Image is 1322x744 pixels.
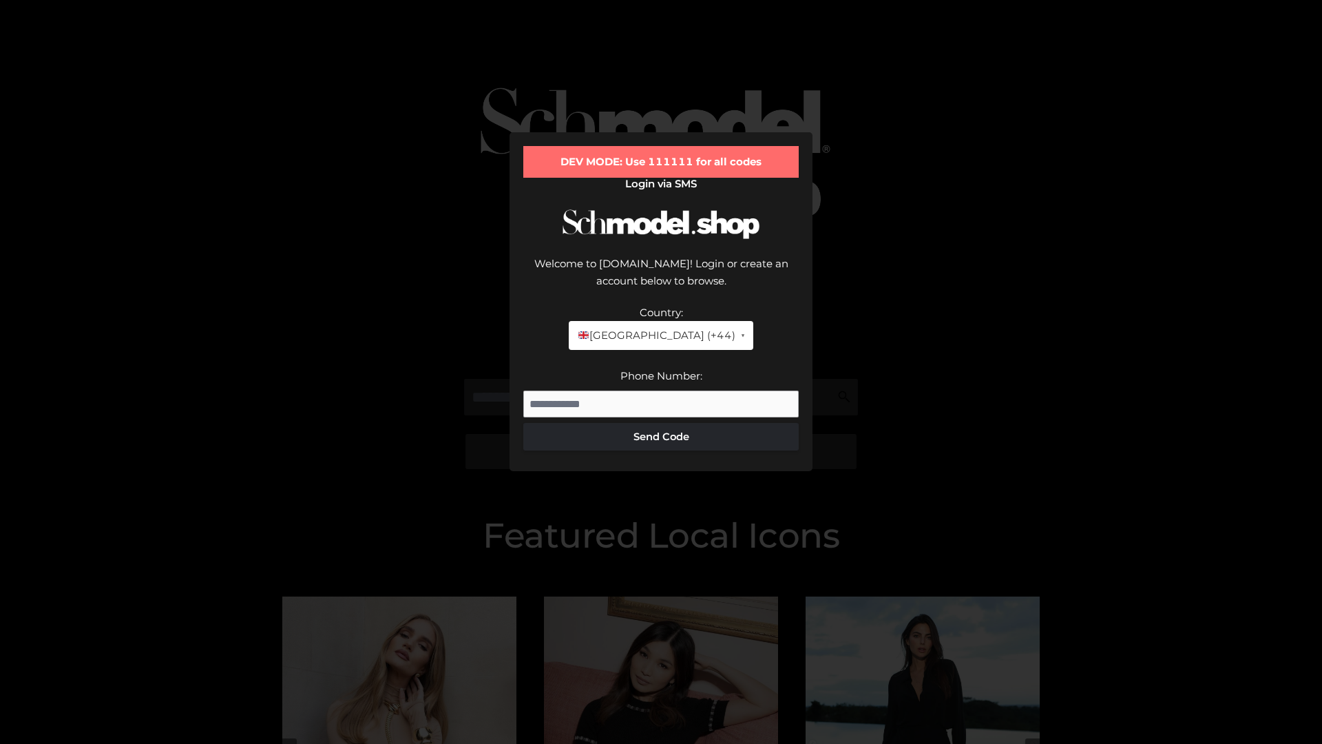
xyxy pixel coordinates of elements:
img: 🇬🇧 [578,330,589,340]
button: Send Code [523,423,799,451]
div: DEV MODE: Use 111111 for all codes [523,146,799,178]
label: Country: [640,306,683,319]
span: [GEOGRAPHIC_DATA] (+44) [577,327,735,344]
img: Schmodel Logo [558,197,764,251]
label: Phone Number: [620,369,702,382]
h2: Login via SMS [523,178,799,190]
div: Welcome to [DOMAIN_NAME]! Login or create an account below to browse. [523,255,799,304]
